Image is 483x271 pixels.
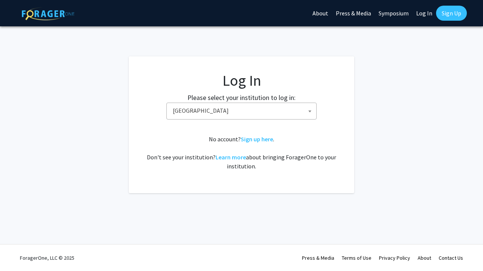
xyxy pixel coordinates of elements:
a: Contact Us [439,254,463,261]
a: Privacy Policy [379,254,410,261]
span: Baylor University [166,103,317,120]
div: ForagerOne, LLC © 2025 [20,245,74,271]
a: Sign Up [436,6,467,21]
h1: Log In [144,71,339,89]
span: Baylor University [170,103,316,118]
a: Learn more about bringing ForagerOne to your institution [216,153,246,161]
img: ForagerOne Logo [22,7,74,20]
a: About [418,254,431,261]
a: Press & Media [302,254,334,261]
div: No account? . Don't see your institution? about bringing ForagerOne to your institution. [144,135,339,171]
a: Sign up here [241,135,273,143]
label: Please select your institution to log in: [187,92,296,103]
a: Terms of Use [342,254,371,261]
